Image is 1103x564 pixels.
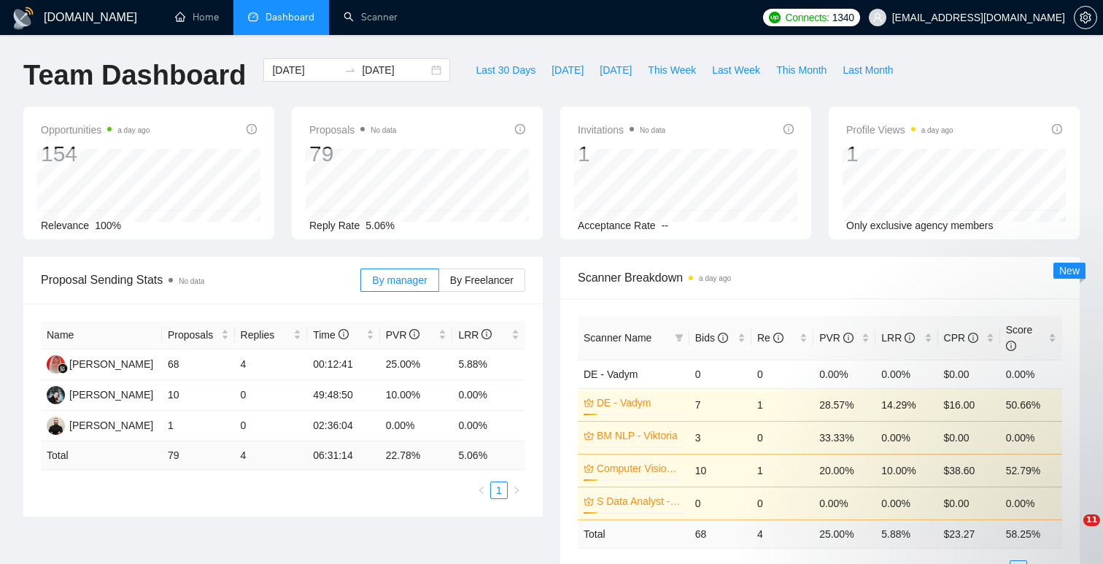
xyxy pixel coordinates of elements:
[309,121,396,139] span: Proposals
[1000,388,1062,421] td: 50.66%
[689,454,751,487] td: 10
[41,271,360,289] span: Proposal Sending Stats
[905,333,915,343] span: info-circle
[47,358,153,369] a: AC[PERSON_NAME]
[938,360,1000,388] td: $0.00
[365,220,395,231] span: 5.06%
[584,430,594,441] span: crown
[773,333,783,343] span: info-circle
[843,333,854,343] span: info-circle
[592,58,640,82] button: [DATE]
[1000,421,1062,454] td: 0.00%
[813,388,875,421] td: 28.57%
[313,329,348,341] span: Time
[309,220,360,231] span: Reply Rate
[452,349,525,380] td: 5.88%
[819,332,854,344] span: PVR
[1059,265,1080,277] span: New
[813,454,875,487] td: 20.00%
[832,9,854,26] span: 1340
[872,12,883,23] span: user
[380,411,453,441] td: 0.00%
[846,140,953,168] div: 1
[309,140,396,168] div: 79
[95,220,121,231] span: 100%
[58,363,68,374] img: gigradar-bm.png
[162,441,235,470] td: 79
[372,274,427,286] span: By manager
[757,332,783,344] span: Re
[813,519,875,548] td: 25.00 %
[938,388,1000,421] td: $16.00
[648,62,696,78] span: This Week
[751,454,813,487] td: 1
[1006,324,1033,352] span: Score
[944,332,978,344] span: CPR
[712,62,760,78] span: Last Week
[47,386,65,404] img: LB
[846,220,994,231] span: Only exclusive agency members
[409,329,419,339] span: info-circle
[881,332,915,344] span: LRR
[578,220,656,231] span: Acceptance Rate
[875,519,937,548] td: 5.88 %
[1053,514,1088,549] iframe: Intercom live chat
[241,327,291,343] span: Replies
[578,121,665,139] span: Invitations
[491,482,507,498] a: 1
[846,121,953,139] span: Profile Views
[458,329,492,341] span: LRR
[452,380,525,411] td: 0.00%
[813,487,875,519] td: 0.00%
[490,482,508,499] li: 1
[235,441,308,470] td: 4
[450,274,514,286] span: By Freelancer
[41,121,150,139] span: Opportunities
[69,356,153,372] div: [PERSON_NAME]
[1074,6,1097,29] button: setting
[769,12,781,23] img: upwork-logo.png
[768,58,835,82] button: This Month
[179,277,204,285] span: No data
[515,124,525,134] span: info-circle
[751,421,813,454] td: 0
[584,398,594,408] span: crown
[47,355,65,374] img: AC
[1083,514,1100,526] span: 11
[875,360,937,388] td: 0.00%
[473,482,490,499] button: left
[235,321,308,349] th: Replies
[168,327,218,343] span: Proposals
[481,329,492,339] span: info-circle
[551,62,584,78] span: [DATE]
[162,321,235,349] th: Proposals
[578,140,665,168] div: 1
[162,380,235,411] td: 10
[675,333,684,342] span: filter
[695,332,728,344] span: Bids
[751,388,813,421] td: 1
[672,327,686,349] span: filter
[47,388,153,400] a: LB[PERSON_NAME]
[41,220,89,231] span: Relevance
[785,9,829,26] span: Connects:
[117,126,150,134] time: a day ago
[307,349,380,380] td: 00:12:41
[751,487,813,519] td: 0
[247,124,257,134] span: info-circle
[307,411,380,441] td: 02:36:04
[380,380,453,411] td: 10.00%
[718,333,728,343] span: info-circle
[175,11,219,23] a: homeHome
[235,349,308,380] td: 4
[584,496,594,506] span: crown
[386,329,420,341] span: PVR
[272,62,338,78] input: Start date
[578,519,689,548] td: Total
[835,58,901,82] button: Last Month
[371,126,396,134] span: No data
[640,58,704,82] button: This Week
[875,388,937,421] td: 14.29%
[662,220,668,231] span: --
[344,11,398,23] a: searchScanner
